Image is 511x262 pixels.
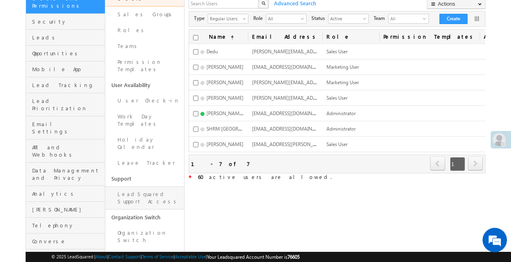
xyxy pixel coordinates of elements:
[32,120,103,135] span: Email Settings
[26,163,105,186] a: Data Management and Privacy
[227,34,234,41] span: (sorted ascending)
[191,173,332,180] span: active users are allowed.
[208,14,241,22] span: Regular Users
[430,157,446,170] a: prev
[266,14,300,22] span: All
[326,95,348,101] span: Sales User
[26,46,105,61] a: Opportunities
[191,159,250,168] div: 1 - 7 of 7
[287,254,300,260] span: 76605
[379,30,480,44] span: Permission Templates
[26,202,105,218] a: [PERSON_NAME]
[253,15,266,22] span: Role
[105,186,185,210] a: LeadSquared Support Access
[142,254,174,259] a: Terms of Service
[105,22,185,38] a: Roles
[105,210,185,225] a: Organization Switch
[26,93,105,116] a: Lead Prioritization
[252,140,367,147] span: [EMAIL_ADDRESS][PERSON_NAME][DOMAIN_NAME]
[326,48,348,55] span: Sales User
[468,157,483,170] a: next
[252,94,404,101] span: [PERSON_NAME][EMAIL_ADDRESS][PERSON_NAME][DOMAIN_NAME]
[105,54,185,77] a: Permission Templates
[26,77,105,93] a: Lead Tracking
[96,254,107,259] a: About
[389,14,421,23] span: All
[207,254,300,260] span: Your Leadsquared Account Number is
[252,125,330,132] span: [EMAIL_ADDRESS][DOMAIN_NAME]
[32,97,103,112] span: Lead Prioritization
[252,109,330,116] span: [EMAIL_ADDRESS][DOMAIN_NAME]
[32,167,103,181] span: Data Management and Privacy
[51,253,300,261] span: © 2025 LeadSquared | | | | |
[322,30,379,44] a: Role
[26,14,105,30] a: Security
[252,63,330,70] span: [EMAIL_ADDRESS][DOMAIN_NAME]
[301,16,307,21] span: select
[207,95,244,101] span: [PERSON_NAME]
[105,225,185,248] a: Organization Switch
[105,132,185,155] a: Holiday Calendar
[105,109,185,132] a: Work Day Templates
[207,48,218,55] span: Dedu
[32,65,103,73] span: Mobile App
[26,30,105,46] a: Leads
[105,7,185,22] a: Sales Groups
[207,64,244,70] span: [PERSON_NAME]
[439,14,468,24] button: Create
[207,141,244,147] span: [PERSON_NAME]
[32,18,103,25] span: Security
[32,238,103,245] span: Converse
[261,1,265,5] img: Search
[252,79,404,85] span: [PERSON_NAME][EMAIL_ADDRESS][PERSON_NAME][DOMAIN_NAME]
[450,157,465,171] span: 1
[328,14,362,22] span: Active
[32,144,103,158] span: API and Webhooks
[430,157,445,170] span: prev
[26,218,105,234] a: Telephony
[207,109,263,116] span: [PERSON_NAME] Lsq User
[26,116,105,140] a: Email Settings
[32,206,103,213] span: [PERSON_NAME]
[326,141,348,147] span: Sales User
[105,155,185,171] a: Leave Tracker
[32,81,103,89] span: Lead Tracking
[326,110,356,116] span: Administrator
[109,254,141,259] a: Contact Support
[198,173,209,180] strong: 60
[32,222,103,229] span: Telephony
[105,171,185,186] a: Support
[26,61,105,77] a: Mobile App
[326,79,359,85] span: Marketing User
[248,30,322,44] a: Email Address
[363,16,370,21] span: select
[175,254,206,259] a: Acceptable Use
[252,48,367,55] span: [PERSON_NAME][EMAIL_ADDRESS][DOMAIN_NAME]
[105,38,185,54] a: Teams
[26,140,105,163] a: API and Webhooks
[32,50,103,57] span: Opportunities
[194,15,208,22] span: Type
[105,77,185,93] a: User Availability
[243,16,249,21] span: select
[26,234,105,249] a: Converse
[374,15,388,22] span: Team
[207,125,267,132] span: SHRM [GEOGRAPHIC_DATA]
[32,190,103,197] span: Analytics
[326,64,359,70] span: Marketing User
[311,15,328,22] span: Status
[26,186,105,202] a: Analytics
[205,30,238,44] a: Name
[326,126,356,132] span: Administrator
[105,93,185,109] a: User Check-in
[207,79,244,85] span: [PERSON_NAME]
[32,34,103,41] span: Leads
